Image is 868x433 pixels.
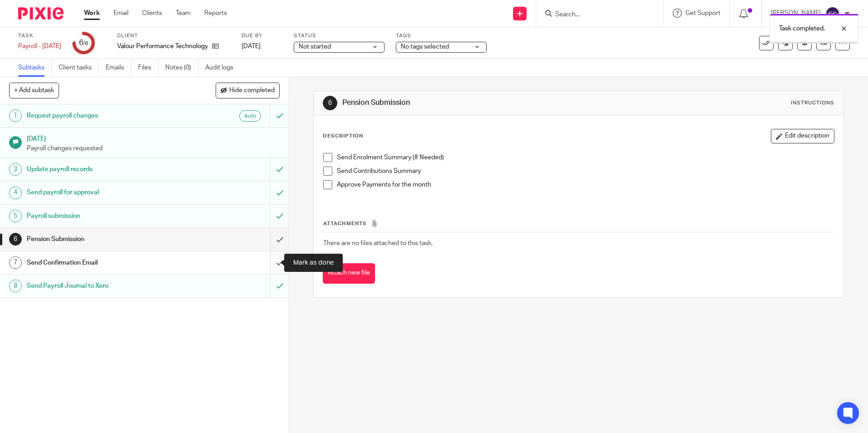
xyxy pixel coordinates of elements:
[27,186,183,199] h1: Send payroll for approval
[18,32,61,39] label: Task
[176,9,191,18] a: Team
[165,59,198,77] a: Notes (0)
[323,133,363,140] p: Description
[779,24,825,33] p: Task completed.
[323,96,337,110] div: 6
[294,32,385,39] label: Status
[106,59,131,77] a: Emails
[9,256,22,269] div: 7
[27,144,280,153] p: Payroll changes requested
[337,167,833,176] p: Send Contributions Summary
[27,162,183,176] h1: Update payroll records
[117,32,230,39] label: Client
[142,9,162,18] a: Clients
[18,59,52,77] a: Subtasks
[229,87,275,94] span: Hide completed
[59,59,99,77] a: Client tasks
[825,6,840,21] img: svg%3E
[83,41,88,46] small: /8
[9,233,22,246] div: 6
[9,187,22,199] div: 4
[27,209,183,223] h1: Payroll submission
[27,279,183,293] h1: Send Payroll Journal to Xero
[299,44,331,50] span: Not started
[9,109,22,122] div: 1
[337,180,833,189] p: Approve Payments for the month
[27,109,183,123] h1: Request payroll changes
[27,232,183,246] h1: Pension Submission
[337,153,833,162] p: Send Enrolment Summary (If Needed)
[242,43,261,49] span: [DATE]
[204,9,227,18] a: Reports
[79,38,88,48] div: 6
[216,83,280,98] button: Hide completed
[18,42,61,51] div: Payroll - August 2025
[27,256,183,270] h1: Send Confirmation Email
[239,110,261,122] div: Auto
[84,9,100,18] a: Work
[18,42,61,51] div: Payroll - [DATE]
[9,210,22,222] div: 5
[18,7,64,20] img: Pixie
[205,59,240,77] a: Audit logs
[9,163,22,176] div: 3
[27,132,280,143] h1: [DATE]
[401,44,449,50] span: No tags selected
[242,32,282,39] label: Due by
[138,59,158,77] a: Files
[323,240,433,246] span: There are no files attached to this task.
[117,42,207,51] p: Valour Performance Technology Ltd
[323,263,375,284] button: Attach new file
[323,221,367,226] span: Attachments
[791,99,834,107] div: Instructions
[9,280,22,292] div: 8
[342,98,598,108] h1: Pension Submission
[113,9,128,18] a: Email
[771,129,834,143] button: Edit description
[396,32,487,39] label: Tags
[9,83,59,98] button: + Add subtask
